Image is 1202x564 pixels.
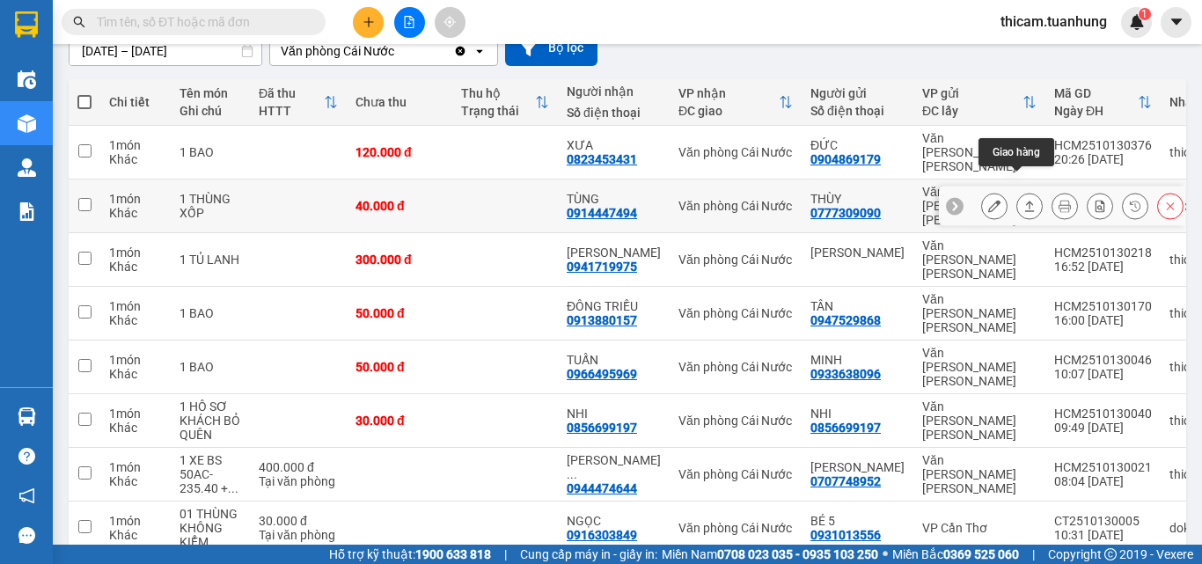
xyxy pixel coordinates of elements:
div: Sửa đơn hàng [981,193,1008,219]
div: Khác [109,367,162,381]
div: Văn phòng Cái Nước [678,306,793,320]
div: 20:26 [DATE] [1054,152,1152,166]
div: Giao hàng [978,138,1054,166]
span: caret-down [1169,14,1184,30]
span: 1 [1141,8,1147,20]
img: warehouse-icon [18,407,36,426]
div: 0916303849 [567,528,637,542]
div: 1 món [109,460,162,474]
div: Khác [109,260,162,274]
div: 1 món [109,353,162,367]
div: 120.000 đ [355,145,443,159]
div: 08:04 [DATE] [1054,474,1152,488]
div: HCM2510130021 [1054,460,1152,474]
img: icon-new-feature [1129,14,1145,30]
div: ĐC giao [678,104,779,118]
div: 0944474644 [567,481,637,495]
div: MINH [810,353,905,367]
div: 50.000 đ [355,360,443,374]
div: NHI [567,407,661,421]
input: Select a date range. [70,37,261,65]
span: ⚪️ [883,551,888,558]
div: Đã thu [259,86,324,100]
div: VP Cần Thơ [922,521,1037,535]
div: KIỀU CHẤN [567,245,661,260]
div: ĐỨC [810,138,905,152]
div: Tên món [180,86,241,100]
span: copyright [1104,548,1117,560]
div: TÂN [810,299,905,313]
div: 0931013556 [810,528,881,542]
div: Văn phòng Cái Nước [678,521,793,535]
div: ĐÔNG TRIỀU [567,299,661,313]
div: TÙNG [567,192,661,206]
div: Ghi chú [180,104,241,118]
div: Văn [PERSON_NAME] [PERSON_NAME] [922,131,1037,173]
div: 0947529868 [810,313,881,327]
span: Cung cấp máy in - giấy in: [520,545,657,564]
strong: 1900 633 818 [415,547,491,561]
div: 10:31 [DATE] [1054,528,1152,542]
div: TUẤN [567,353,661,367]
div: HCM2510130170 [1054,299,1152,313]
div: Văn phòng Cái Nước [678,145,793,159]
div: NGUYỄN ANH TRỌNG [567,453,661,481]
div: Văn [PERSON_NAME] [PERSON_NAME] [922,453,1037,495]
div: Văn [PERSON_NAME] [PERSON_NAME] [922,185,1037,227]
div: VP nhận [678,86,779,100]
div: 1 BAO [180,306,241,320]
div: Văn phòng Cái Nước [281,42,394,60]
div: 09:49 [DATE] [1054,421,1152,435]
span: plus [363,16,375,28]
span: ... [228,481,238,495]
div: Khác [109,152,162,166]
div: 50.000 đ [355,306,443,320]
div: 1 BAO [180,145,241,159]
div: Văn phòng Cái Nước [678,467,793,481]
div: Thu hộ [461,86,535,100]
div: 1 TỦ LANH [180,253,241,267]
svg: Clear value [453,44,467,58]
div: 0856699197 [810,421,881,435]
div: Chưa thu [355,95,443,109]
img: logo-vxr [15,11,38,38]
div: ĐC lấy [922,104,1022,118]
div: 1 món [109,138,162,152]
span: | [504,545,507,564]
th: Toggle SortBy [913,79,1045,126]
span: search [73,16,85,28]
span: Hỗ trợ kỹ thuật: [329,545,491,564]
img: warehouse-icon [18,158,36,177]
div: XƯA [567,138,661,152]
div: Giao hàng [1016,193,1043,219]
div: Văn phòng Cái Nước [678,253,793,267]
strong: 0708 023 035 - 0935 103 250 [717,547,878,561]
div: 01 THÙNG KHÔNG KIỂM [180,507,241,549]
div: Người gửi [810,86,905,100]
span: aim [443,16,456,28]
div: 30.000 đ [355,414,443,428]
button: caret-down [1161,7,1191,38]
div: Khác [109,528,162,542]
button: file-add [394,7,425,38]
div: 0966495969 [567,367,637,381]
div: Người nhận [567,84,661,99]
div: 1 XE BS 50AC-235.40 +1 GĐK +1 KHÓA [180,453,241,495]
div: 1 món [109,192,162,206]
div: CT2510130005 [1054,514,1152,528]
div: HTTT [259,104,324,118]
div: Khác [109,313,162,327]
span: Miền Nam [662,545,878,564]
div: 16:00 [DATE] [1054,313,1152,327]
div: 0913880157 [567,313,637,327]
div: Văn phòng Cái Nước [678,414,793,428]
span: ... [567,467,577,481]
div: 1 món [109,299,162,313]
th: Toggle SortBy [250,79,347,126]
div: HCM2510130040 [1054,407,1152,421]
th: Toggle SortBy [452,79,558,126]
div: Chi tiết [109,95,162,109]
div: Tại văn phòng [259,474,338,488]
span: Miền Bắc [892,545,1019,564]
span: | [1032,545,1035,564]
